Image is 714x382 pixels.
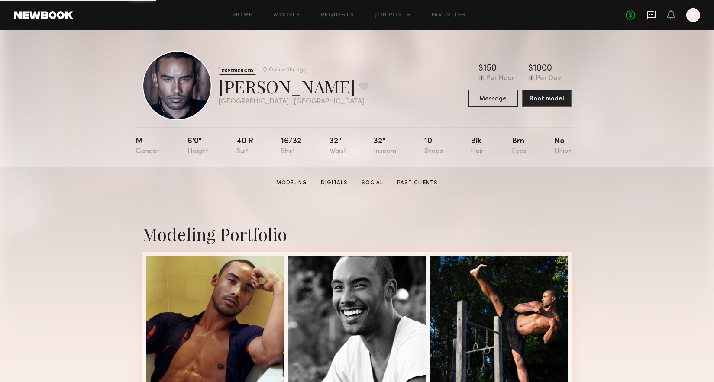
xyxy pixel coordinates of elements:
a: Digitals [317,179,351,187]
div: Online 2hr ago [269,67,306,73]
a: Job Posts [375,13,411,18]
div: Blk [471,138,484,155]
div: 32" [330,138,346,155]
div: 32" [374,138,396,155]
a: Modeling [273,179,310,187]
div: No [554,138,572,155]
div: 40 r [236,138,253,155]
div: 16/32 [281,138,301,155]
div: 10 [424,138,443,155]
div: Modeling Portfolio [142,222,572,245]
button: Book model [522,90,572,107]
a: Social [358,179,387,187]
div: Brn [512,138,527,155]
div: M [136,138,160,155]
a: Home [233,13,253,18]
a: K [686,8,700,22]
div: [PERSON_NAME] [219,75,368,98]
a: Requests [321,13,354,18]
div: $ [478,64,483,73]
button: Message [468,90,518,107]
div: $ [528,64,533,73]
div: 6'0" [187,138,208,155]
div: Per Hour [486,75,514,83]
div: 150 [483,64,497,73]
a: Past Clients [394,179,441,187]
div: 1000 [533,64,552,73]
div: EXPERIENCED [219,67,256,75]
a: Models [274,13,300,18]
div: Per Day [536,75,561,83]
a: Favorites [432,13,466,18]
div: [GEOGRAPHIC_DATA] , [GEOGRAPHIC_DATA] [219,98,368,106]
